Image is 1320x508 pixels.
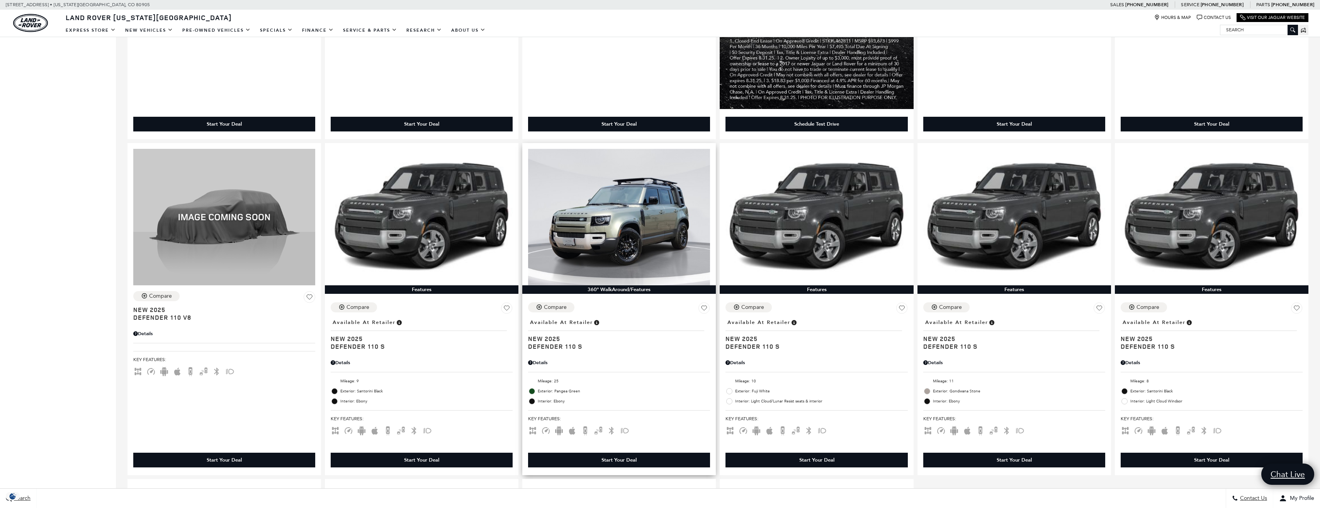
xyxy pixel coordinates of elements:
div: Start Your Deal [133,117,315,131]
div: Start Your Deal [331,453,513,467]
span: Blind Spot Monitor [396,427,406,433]
span: Fog Lights [225,368,234,373]
span: Apple Car-Play [173,368,182,373]
li: Mileage: 8 [1121,376,1303,386]
span: Defender 110 S [528,343,704,350]
span: Android Auto [1147,427,1156,433]
span: Chat Live [1267,469,1309,479]
a: Pre-Owned Vehicles [178,24,255,37]
span: Blind Spot Monitor [791,427,800,433]
span: Exterior: Pangea Green [538,387,710,395]
div: Features [325,285,518,294]
button: Compare Vehicle [331,302,377,312]
span: Android Auto [752,427,761,433]
div: Start Your Deal [1194,457,1229,464]
span: Backup Camera [778,427,787,433]
span: New 2025 [923,335,1099,343]
span: New 2025 [331,335,507,343]
a: Chat Live [1261,464,1314,485]
span: Exterior: Santorini Black [340,387,513,395]
span: Defender 110 V8 [133,314,309,321]
span: AWD [923,427,933,433]
div: Schedule Test Drive [794,121,839,128]
span: Vehicle is in stock and ready for immediate delivery. Due to demand, availability is subject to c... [988,318,995,327]
span: Blind Spot Monitor [1186,427,1196,433]
span: Bluetooth [212,368,221,373]
span: Contact Us [1238,495,1267,502]
div: Compare [939,304,962,311]
div: Start Your Deal [799,457,834,464]
span: Available at Retailer [727,318,790,327]
input: Search [1220,25,1298,34]
div: Start Your Deal [331,117,513,131]
span: Exterior: Fuji White [735,387,907,395]
span: Defender 110 S [725,343,902,350]
div: Start Your Deal [1121,117,1303,131]
div: Start Your Deal [404,121,439,128]
span: Adaptive Cruise Control [146,368,156,373]
span: Android Auto [554,427,564,433]
span: Available at Retailer [333,318,396,327]
div: Compare [347,304,369,311]
span: Vehicle is in stock and ready for immediate delivery. Due to demand, availability is subject to c... [396,318,403,327]
span: Key Features : [528,414,710,423]
a: Available at RetailerNew 2025Defender 110 S [1121,317,1303,350]
div: Start Your Deal [528,117,710,131]
button: Save Vehicle [896,302,908,317]
button: Compare Vehicle [528,302,574,312]
span: Defender 110 S [1121,343,1297,350]
a: Hours & Map [1154,15,1191,20]
img: Opt-Out Icon [4,492,22,500]
div: Start Your Deal [923,453,1105,467]
div: Start Your Deal [997,121,1032,128]
div: Start Your Deal [207,121,242,128]
li: Mileage: 11 [923,376,1105,386]
div: Start Your Deal [923,117,1105,131]
a: EXPRESS STORE [61,24,121,37]
span: Blind Spot Monitor [594,427,603,433]
div: Pricing Details - Defender 110 S [923,359,1105,366]
li: Mileage: 25 [528,376,710,386]
div: Pricing Details - Defender 110 S [725,359,907,366]
div: Pricing Details - Defender 110 V8 [133,330,315,337]
li: Mileage: 9 [331,376,513,386]
div: Start Your Deal [1121,453,1303,467]
div: Start Your Deal [133,453,315,467]
div: Pricing Details - Defender 110 S [331,359,513,366]
span: Backup Camera [976,427,985,433]
div: Start Your Deal [601,121,637,128]
a: About Us [447,24,490,37]
span: Sales [1110,2,1124,7]
span: Adaptive Cruise Control [344,427,353,433]
span: Android Auto [160,368,169,373]
div: Features [720,285,913,294]
button: Compare Vehicle [923,302,970,312]
span: New 2025 [725,335,902,343]
a: [PHONE_NUMBER] [1125,2,1168,8]
span: Apple Car-Play [1160,427,1169,433]
div: Schedule Test Drive [725,117,907,131]
span: Bluetooth [804,427,814,433]
span: Defender 110 S [331,343,507,350]
span: Android Auto [950,427,959,433]
div: Start Your Deal [528,453,710,467]
div: Start Your Deal [601,457,637,464]
span: AWD [133,368,143,373]
span: Defender 110 S [923,343,1099,350]
div: Compare [1137,304,1159,311]
span: Apple Car-Play [765,427,774,433]
span: Available at Retailer [925,318,988,327]
button: Save Vehicle [304,291,315,306]
span: Bluetooth [1002,427,1011,433]
span: Fog Lights [423,427,432,433]
a: [PHONE_NUMBER] [1201,2,1244,8]
span: Fog Lights [1015,427,1024,433]
a: Research [402,24,447,37]
section: Click to Open Cookie Consent Modal [4,492,22,500]
span: Vehicle is in stock and ready for immediate delivery. Due to demand, availability is subject to c... [593,318,600,327]
a: Specials [255,24,297,37]
span: Key Features : [1121,414,1303,423]
span: New 2025 [133,306,309,314]
span: AWD [331,427,340,433]
button: Save Vehicle [1291,302,1303,317]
